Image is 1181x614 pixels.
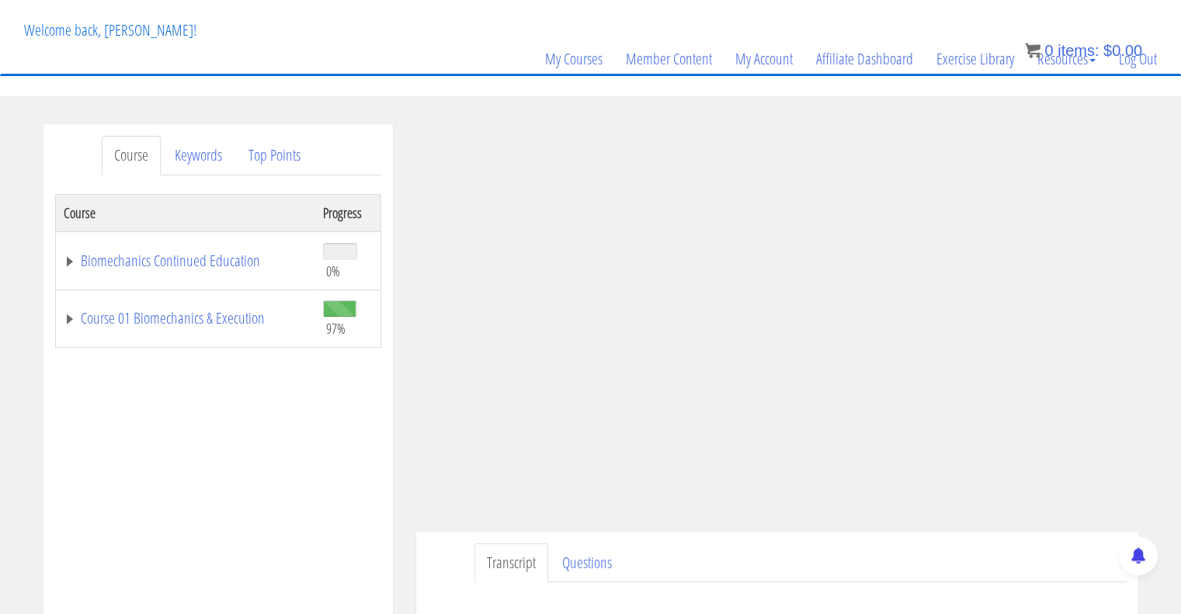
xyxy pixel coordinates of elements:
[326,320,346,337] span: 97%
[1025,42,1142,59] a: 0 items: $0.00
[1103,42,1142,59] bdi: 0.00
[55,194,315,231] th: Course
[474,543,548,583] a: Transcript
[326,262,340,279] span: 0%
[724,22,804,96] a: My Account
[102,136,161,175] a: Course
[1103,42,1112,59] span: $
[64,253,307,269] a: Biomechanics Continued Education
[1107,22,1169,96] a: Log Out
[64,310,307,326] a: Course 01 Biomechanics & Execution
[1058,42,1099,59] span: items:
[1025,43,1040,58] img: icon11.png
[1026,22,1107,96] a: Resources
[533,22,614,96] a: My Courses
[925,22,1026,96] a: Exercise Library
[162,136,234,175] a: Keywords
[1044,42,1053,59] span: 0
[804,22,925,96] a: Affiliate Dashboard
[550,543,624,583] a: Questions
[236,136,313,175] a: Top Points
[614,22,724,96] a: Member Content
[315,194,380,231] th: Progress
